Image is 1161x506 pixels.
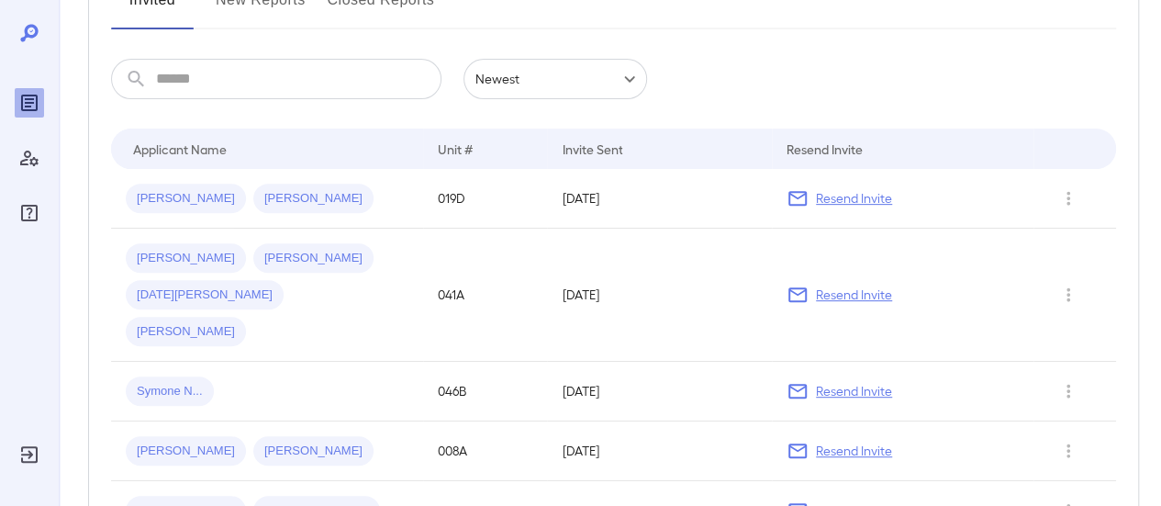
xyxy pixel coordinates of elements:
[253,250,374,267] span: [PERSON_NAME]
[816,189,892,208] p: Resend Invite
[15,143,44,173] div: Manage Users
[423,169,548,229] td: 019D
[133,138,227,160] div: Applicant Name
[1054,377,1083,406] button: Row Actions
[562,138,622,160] div: Invite Sent
[126,250,246,267] span: [PERSON_NAME]
[126,443,246,460] span: [PERSON_NAME]
[126,383,214,400] span: Symone N...
[547,169,772,229] td: [DATE]
[423,362,548,422] td: 046B
[15,440,44,469] div: Log Out
[15,88,44,118] div: Reports
[15,198,44,228] div: FAQ
[547,229,772,362] td: [DATE]
[547,422,772,481] td: [DATE]
[438,138,473,160] div: Unit #
[816,286,892,304] p: Resend Invite
[1054,184,1083,213] button: Row Actions
[816,382,892,400] p: Resend Invite
[1054,436,1083,466] button: Row Actions
[787,138,863,160] div: Resend Invite
[253,190,374,208] span: [PERSON_NAME]
[1054,280,1083,309] button: Row Actions
[463,59,647,99] div: Newest
[126,323,246,341] span: [PERSON_NAME]
[253,443,374,460] span: [PERSON_NAME]
[423,422,548,481] td: 008A
[547,362,772,422] td: [DATE]
[126,287,284,304] span: [DATE][PERSON_NAME]
[816,442,892,460] p: Resend Invite
[126,190,246,208] span: [PERSON_NAME]
[423,229,548,362] td: 041A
